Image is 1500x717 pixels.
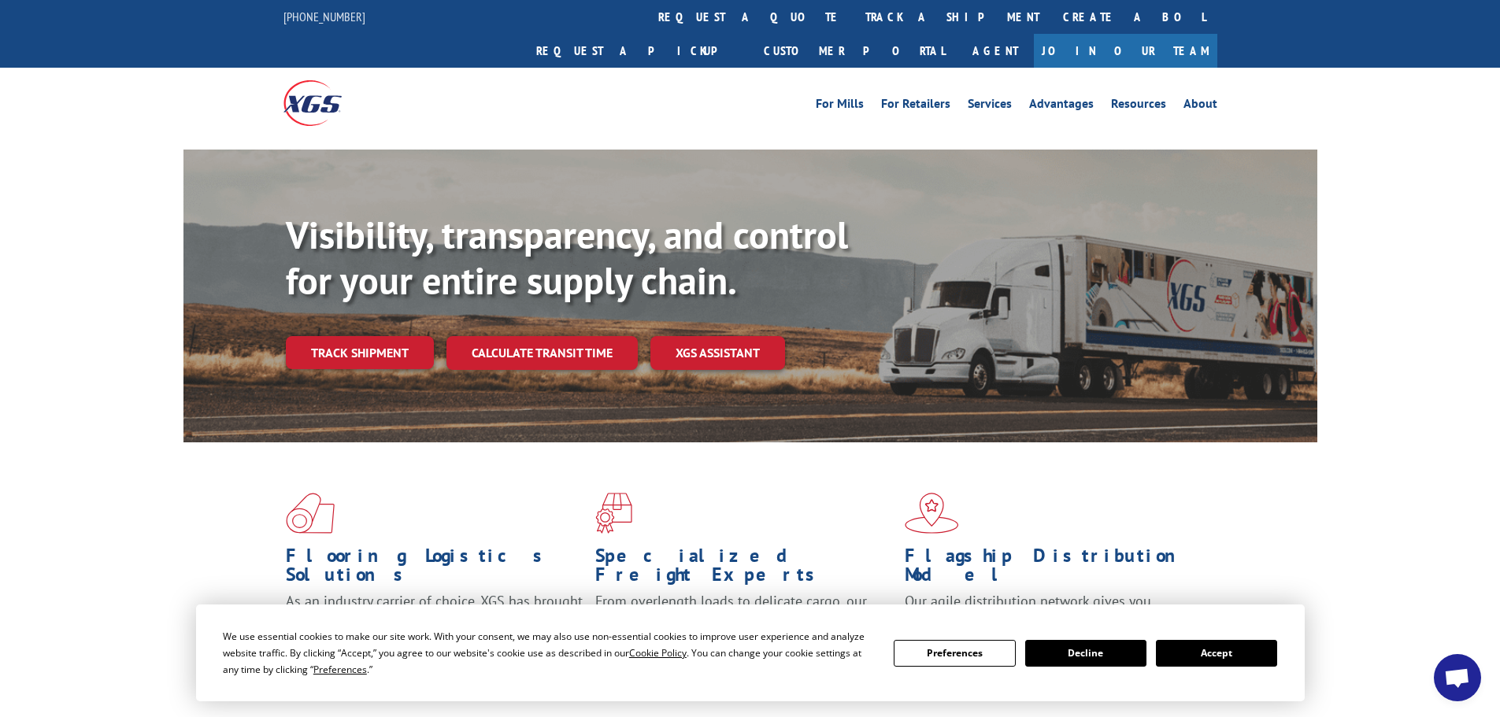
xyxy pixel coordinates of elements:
[595,546,893,592] h1: Specialized Freight Experts
[957,34,1034,68] a: Agent
[1111,98,1166,115] a: Resources
[905,493,959,534] img: xgs-icon-flagship-distribution-model-red
[223,628,875,678] div: We use essential cookies to make our site work. With your consent, we may also use non-essential ...
[905,592,1194,629] span: Our agile distribution network gives you nationwide inventory management on demand.
[286,546,583,592] h1: Flooring Logistics Solutions
[1183,98,1217,115] a: About
[286,336,434,369] a: Track shipment
[1029,98,1094,115] a: Advantages
[752,34,957,68] a: Customer Portal
[905,546,1202,592] h1: Flagship Distribution Model
[595,592,893,662] p: From overlength loads to delicate cargo, our experienced staff knows the best way to move your fr...
[283,9,365,24] a: [PHONE_NUMBER]
[446,336,638,370] a: Calculate transit time
[595,493,632,534] img: xgs-icon-focused-on-flooring-red
[881,98,950,115] a: For Retailers
[1034,34,1217,68] a: Join Our Team
[313,663,367,676] span: Preferences
[968,98,1012,115] a: Services
[816,98,864,115] a: For Mills
[650,336,785,370] a: XGS ASSISTANT
[894,640,1015,667] button: Preferences
[1434,654,1481,701] div: Open chat
[629,646,687,660] span: Cookie Policy
[1025,640,1146,667] button: Decline
[1156,640,1277,667] button: Accept
[286,210,848,305] b: Visibility, transparency, and control for your entire supply chain.
[286,493,335,534] img: xgs-icon-total-supply-chain-intelligence-red
[286,592,583,648] span: As an industry carrier of choice, XGS has brought innovation and dedication to flooring logistics...
[524,34,752,68] a: Request a pickup
[196,604,1305,701] div: Cookie Consent Prompt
